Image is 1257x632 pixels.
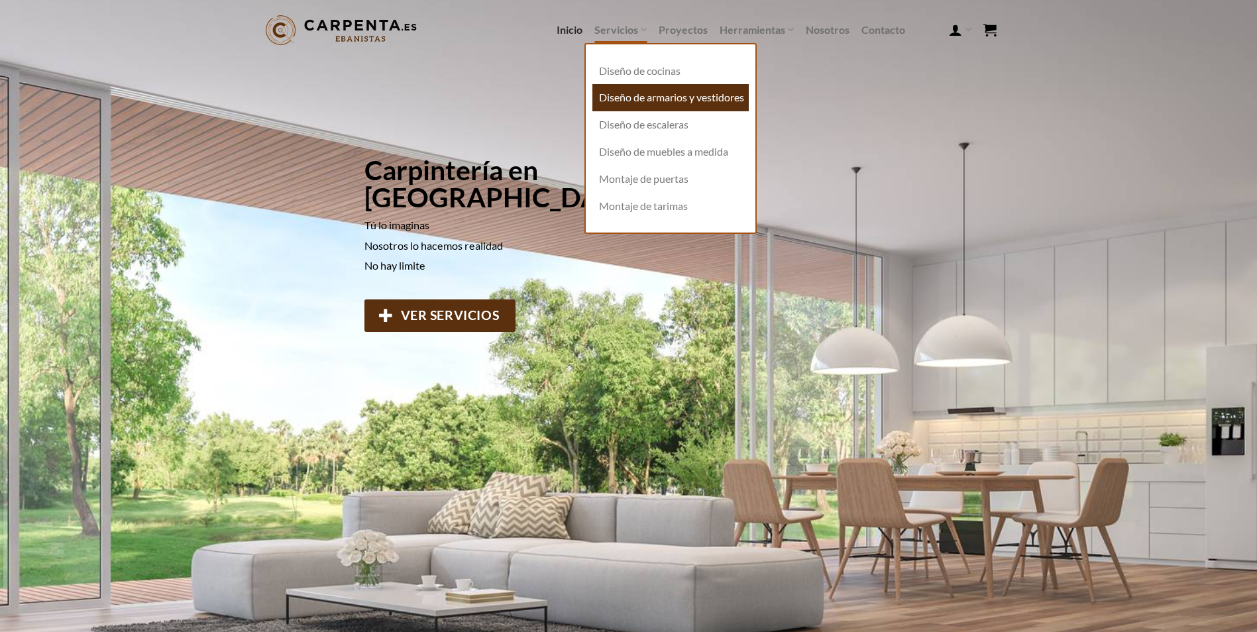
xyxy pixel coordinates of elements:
a: Diseño de muebles a medida [592,138,749,166]
a: Diseño de cocinas [592,58,749,85]
a: Proyectos [659,18,708,42]
a: Montaje de tarimas [592,193,749,220]
a: Herramientas [720,17,794,42]
a: Montaje de puertas [592,166,749,193]
a: Servicios [594,17,647,42]
a: VER SERVICIOS [364,299,516,332]
a: Nosotros [806,18,849,42]
a: Inicio [557,18,582,42]
span: Nosotros lo hacemos realidad [364,238,503,251]
a: Diseño de armarios y vestidores [592,84,749,111]
span: No hay limite [364,259,425,272]
a: Diseño de escaleras [592,111,749,138]
a: Contacto [861,18,905,42]
h2: Carpintería en [GEOGRAPHIC_DATA] [364,156,727,211]
span: VER SERVICIOS [400,305,499,325]
img: Carpenta.es [261,12,421,48]
span: Tú lo imaginas [364,219,429,231]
